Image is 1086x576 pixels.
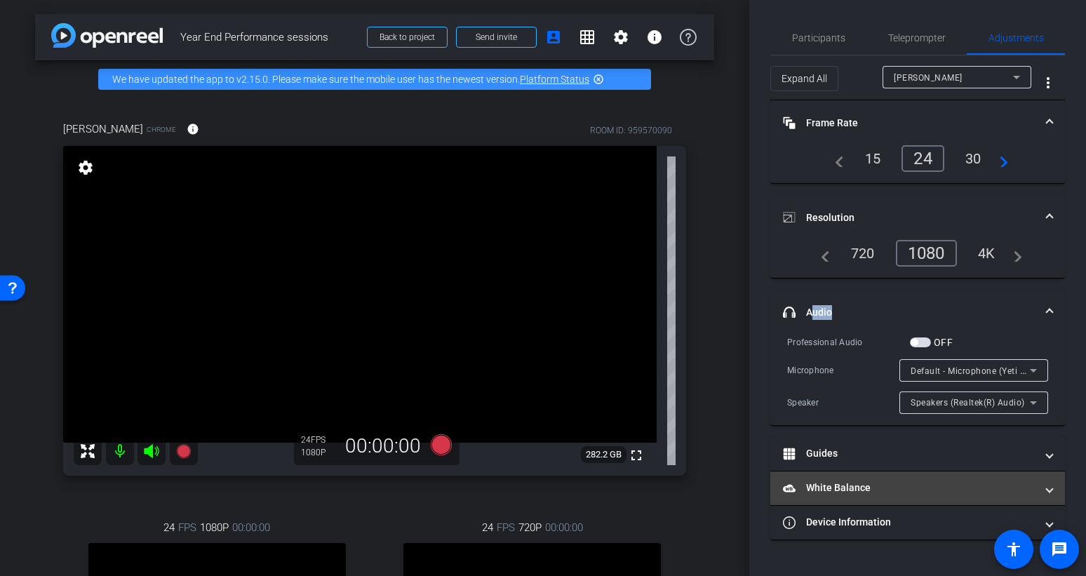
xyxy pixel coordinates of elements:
button: Send invite [456,27,537,48]
div: 1080 [896,240,957,267]
mat-icon: navigate_before [813,245,830,262]
mat-expansion-panel-header: Device Information [770,506,1065,540]
div: 30 [955,147,992,170]
div: Professional Audio [787,335,910,349]
mat-expansion-panel-header: Resolution [770,195,1065,240]
div: 720 [840,241,885,265]
div: 1080P [301,447,336,458]
span: 00:00:00 [232,520,270,535]
div: Audio [770,335,1065,425]
span: [PERSON_NAME] [63,121,143,137]
span: FPS [178,520,196,535]
div: Speaker [787,396,899,410]
span: Chrome [147,124,176,135]
span: Speakers (Realtek(R) Audio) [911,398,1025,408]
mat-icon: info [187,123,199,135]
span: Participants [792,33,845,43]
mat-expansion-panel-header: Frame Rate [770,100,1065,145]
mat-icon: accessibility [1005,541,1022,558]
div: 4K [967,241,1006,265]
mat-icon: settings [76,159,95,176]
mat-panel-title: Guides [783,446,1035,461]
mat-panel-title: Device Information [783,515,1035,530]
span: Send invite [476,32,517,43]
span: FPS [497,520,515,535]
a: Platform Status [520,74,589,85]
div: 24 [301,434,336,446]
span: 1080P [200,520,229,535]
mat-icon: grid_on [579,29,596,46]
div: Frame Rate [770,145,1065,183]
mat-panel-title: Resolution [783,210,1035,225]
div: Microphone [787,363,899,377]
span: Adjustments [988,33,1044,43]
mat-icon: message [1051,541,1068,558]
span: Back to project [380,32,435,42]
span: Teleprompter [888,33,946,43]
div: ROOM ID: 959570090 [590,124,672,137]
mat-icon: navigate_next [991,150,1008,167]
span: Expand All [782,65,827,92]
div: 15 [854,147,892,170]
mat-expansion-panel-header: White Balance [770,471,1065,505]
span: 24 [482,520,493,535]
div: 24 [901,145,944,172]
mat-icon: navigate_before [827,150,844,167]
mat-expansion-panel-header: Guides [770,437,1065,471]
mat-icon: info [646,29,663,46]
div: Resolution [770,240,1065,278]
button: Expand All [770,66,838,91]
mat-icon: settings [612,29,629,46]
span: 282.2 GB [581,446,626,463]
img: app-logo [51,23,163,48]
span: Year End Performance sessions [180,23,358,51]
label: OFF [931,335,953,349]
button: Back to project [367,27,448,48]
span: 00:00:00 [545,520,583,535]
mat-icon: navigate_next [1005,245,1022,262]
mat-icon: account_box [545,29,562,46]
span: 24 [163,520,175,535]
mat-icon: more_vert [1040,74,1057,91]
mat-icon: highlight_off [593,74,604,85]
mat-panel-title: Frame Rate [783,116,1035,130]
mat-expansion-panel-header: Audio [770,290,1065,335]
span: [PERSON_NAME] [894,73,963,83]
div: We have updated the app to v2.15.0. Please make sure the mobile user has the newest version. [98,69,651,90]
span: 720P [518,520,542,535]
span: FPS [311,435,326,445]
mat-panel-title: Audio [783,305,1035,320]
div: 00:00:00 [336,434,430,458]
button: More Options for Adjustments Panel [1031,66,1065,100]
mat-panel-title: White Balance [783,481,1035,495]
mat-icon: fullscreen [628,447,645,464]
